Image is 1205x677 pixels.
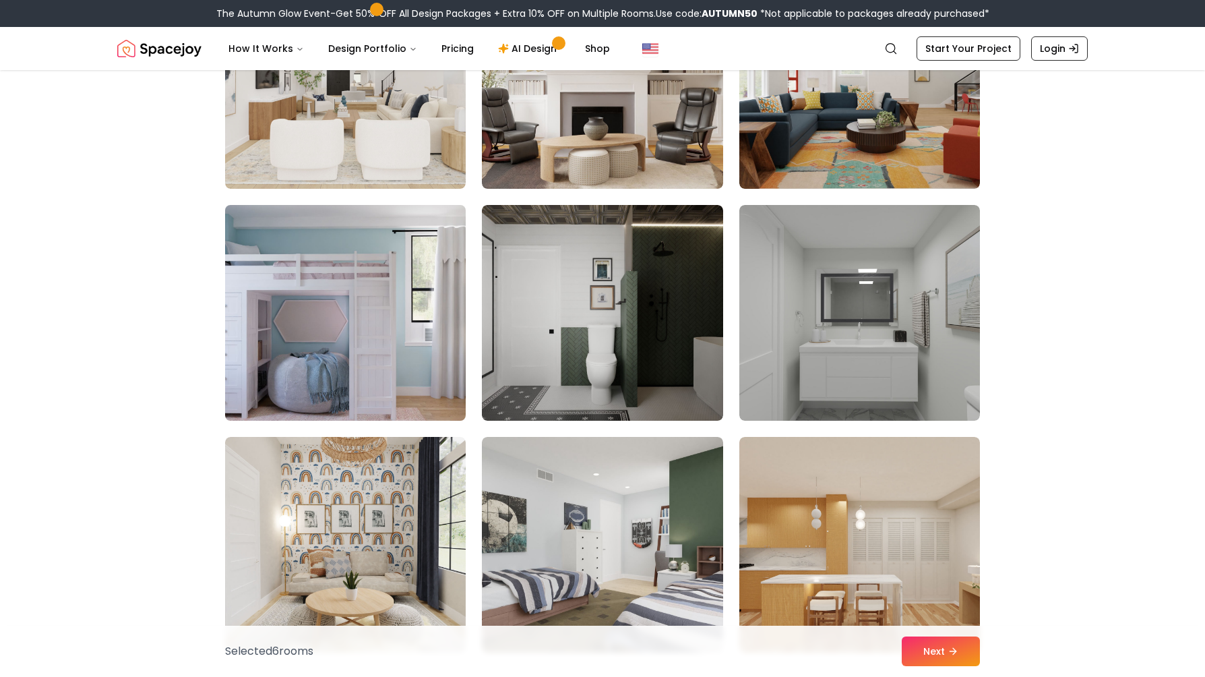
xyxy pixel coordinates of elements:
[431,35,485,62] a: Pricing
[739,205,980,421] img: Room room-87
[574,35,621,62] a: Shop
[218,35,315,62] button: How It Works
[487,35,571,62] a: AI Design
[225,437,466,653] img: Room room-88
[219,200,472,426] img: Room room-85
[216,7,989,20] div: The Autumn Glow Event-Get 50% OFF All Design Packages + Extra 10% OFF on Multiple Rooms.
[917,36,1020,61] a: Start Your Project
[117,35,202,62] img: Spacejoy Logo
[117,27,1088,70] nav: Global
[218,35,621,62] nav: Main
[642,40,658,57] img: United States
[117,35,202,62] a: Spacejoy
[1031,36,1088,61] a: Login
[656,7,758,20] span: Use code:
[758,7,989,20] span: *Not applicable to packages already purchased*
[317,35,428,62] button: Design Portfolio
[482,205,722,421] img: Room room-86
[225,643,313,659] p: Selected 6 room s
[739,437,980,653] img: Room room-90
[482,437,722,653] img: Room room-89
[902,637,980,666] button: Next
[702,7,758,20] b: AUTUMN50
